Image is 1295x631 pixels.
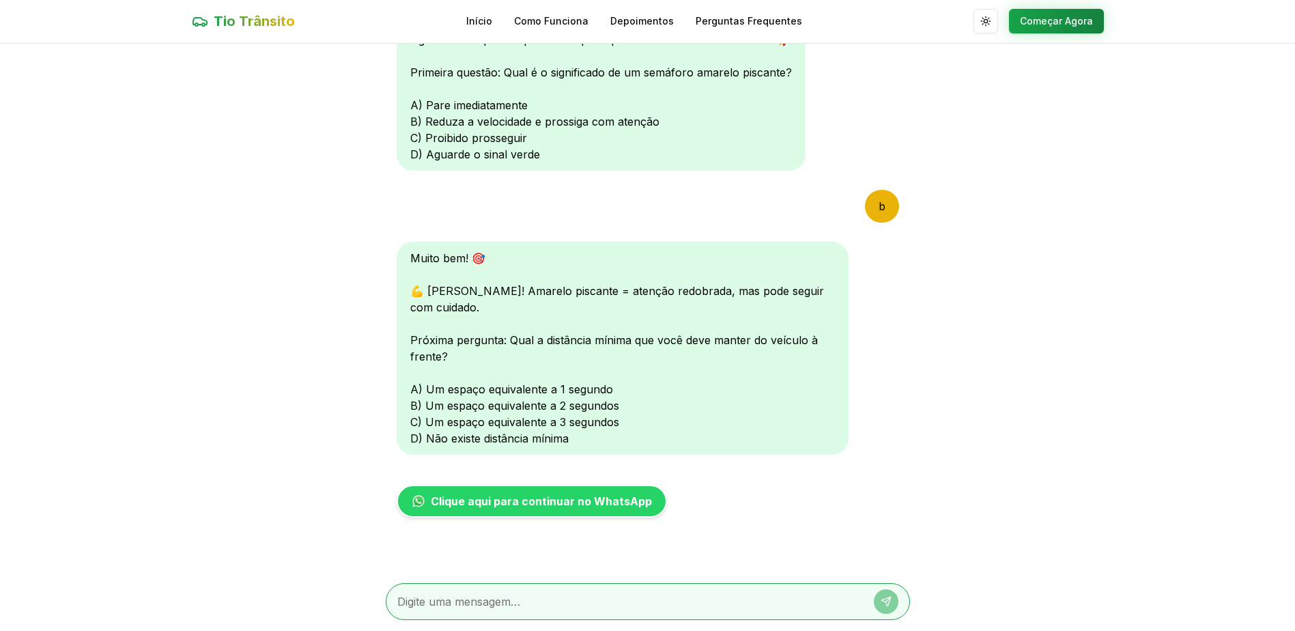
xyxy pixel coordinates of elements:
div: Muito bem! 🎯 💪 [PERSON_NAME]! Amarelo piscante = atenção redobrada, mas pode seguir com cuidado. ... [397,242,849,455]
span: Tio Trânsito [214,12,295,31]
a: Perguntas Frequentes [696,14,802,28]
a: Como Funciona [514,14,588,28]
div: b [865,190,899,223]
a: Início [466,14,492,28]
a: Depoimentos [610,14,674,28]
span: Clique aqui para continuar no WhatsApp [431,493,652,509]
button: Começar Agora [1009,9,1104,33]
a: Clique aqui para continuar no WhatsApp [397,485,667,518]
a: Tio Trânsito [192,12,295,31]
